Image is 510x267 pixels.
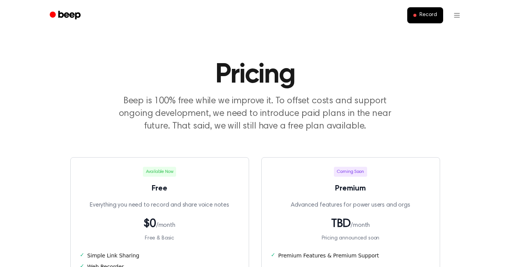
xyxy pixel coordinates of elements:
li: Premium Features & Premium Support [271,252,431,260]
li: Simple Link Sharing [80,252,240,260]
h1: Pricing [60,61,451,89]
span: Record [419,12,437,19]
p: Beep is 100% free while we improve it. To offset costs and support ongoing development, we need t... [108,95,402,133]
button: Open menu [448,6,466,24]
span: ✓ [271,252,275,260]
span: TBD [331,218,351,230]
span: $0 [144,218,156,230]
p: Pricing announced soon [271,234,431,243]
span: /month [156,222,175,228]
p: Everything you need to record and share voice notes [80,200,240,210]
h3: Free [80,183,240,194]
h3: Premium [271,183,431,194]
span: /month [351,222,370,228]
a: Beep [44,8,87,23]
span: ✓ [80,252,84,260]
p: Advanced features for power users and orgs [271,200,431,210]
p: Free & Basic [80,234,240,243]
span: Coming Soon [334,167,367,177]
span: Available Now [143,167,176,177]
button: Record [407,7,443,23]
